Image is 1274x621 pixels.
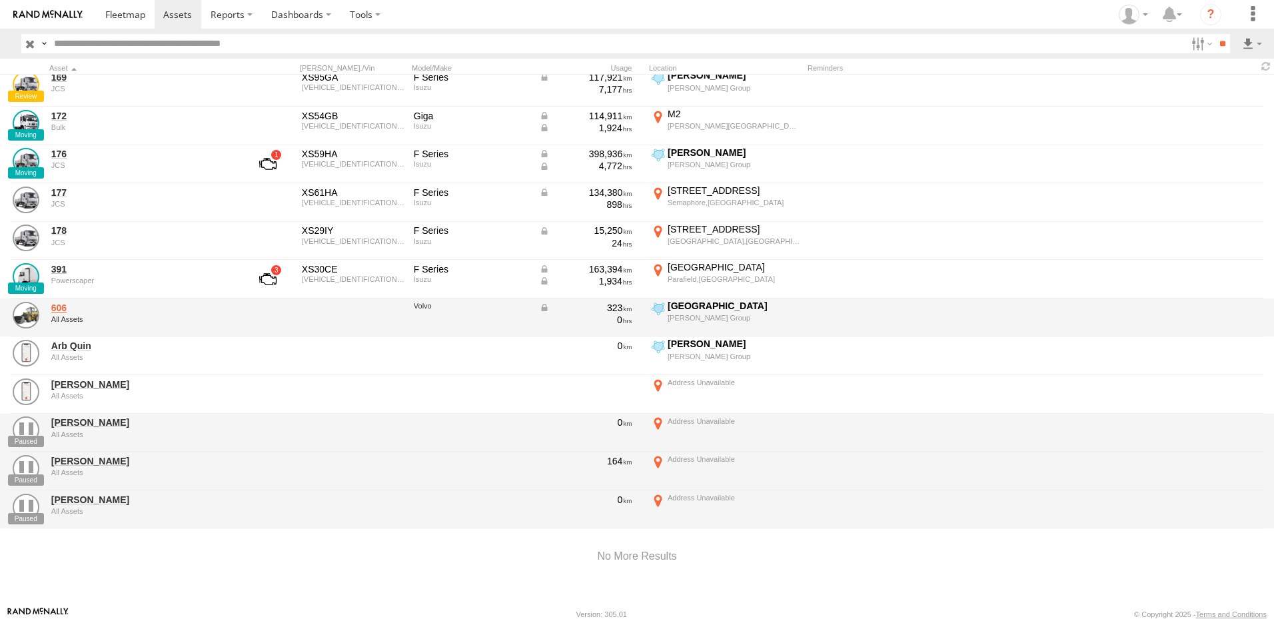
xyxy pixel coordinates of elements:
[649,223,802,259] label: Click to View Current Location
[414,148,530,160] div: F Series
[51,416,234,428] a: [PERSON_NAME]
[13,148,39,175] a: View Asset Details
[539,83,632,95] div: 7,177
[539,160,632,172] div: Data from Vehicle CANbus
[649,185,802,221] label: Click to View Current Location
[302,71,404,83] div: XS95GA
[668,147,800,159] div: [PERSON_NAME]
[51,225,234,237] a: 178
[13,302,39,328] a: View Asset Details
[302,237,404,245] div: JALFVZ34PN7000993
[808,63,1021,73] div: Reminders
[13,378,39,405] a: View Asset Details
[243,148,293,180] a: View Asset with Fault/s
[668,160,800,169] div: [PERSON_NAME] Group
[13,187,39,213] a: View Asset Details
[1186,34,1215,53] label: Search Filter Options
[649,415,802,451] label: Click to View Current Location
[302,160,404,168] div: JALFVZ34PN7000492
[13,416,39,443] a: View Asset Details
[1134,610,1267,618] div: © Copyright 2025 -
[51,340,234,352] a: Arb Quin
[13,110,39,137] a: View Asset Details
[1200,4,1221,25] i: ?
[13,225,39,251] a: View Asset Details
[51,148,234,160] a: 176
[668,261,800,273] div: [GEOGRAPHIC_DATA]
[414,263,530,275] div: F Series
[51,353,234,361] div: undefined
[539,199,632,211] div: 898
[539,148,632,160] div: Data from Vehicle CANbus
[51,263,234,275] a: 391
[302,199,404,207] div: JALFVZ34PN7000487
[51,200,234,208] div: undefined
[51,187,234,199] a: 177
[51,239,234,247] div: undefined
[649,108,802,144] label: Click to View Current Location
[300,63,406,73] div: [PERSON_NAME]./Vin
[414,83,530,91] div: Isuzu
[668,185,800,197] div: [STREET_ADDRESS]
[13,340,39,366] a: View Asset Details
[649,453,802,489] label: Click to View Current Location
[13,71,39,98] a: View Asset Details
[13,10,83,19] img: rand-logo.svg
[649,69,802,105] label: Click to View Current Location
[51,468,234,476] div: undefined
[302,110,404,122] div: XS54GB
[13,455,39,482] a: View Asset Details
[51,315,234,323] div: undefined
[414,110,530,122] div: Giga
[668,237,800,246] div: [GEOGRAPHIC_DATA],[GEOGRAPHIC_DATA]
[539,340,632,352] div: 0
[414,160,530,168] div: Isuzu
[576,610,627,618] div: Version: 305.01
[51,123,234,131] div: undefined
[668,338,800,350] div: [PERSON_NAME]
[668,121,800,131] div: [PERSON_NAME][GEOGRAPHIC_DATA]
[51,494,234,506] a: [PERSON_NAME]
[1241,34,1263,53] label: Export results as...
[649,376,802,412] label: Click to View Current Location
[668,223,800,235] div: [STREET_ADDRESS]
[539,494,632,506] div: 0
[302,122,404,130] div: JALEXY52KJ7000019
[51,455,234,467] a: [PERSON_NAME]
[414,225,530,237] div: F Series
[412,63,532,73] div: Model/Make
[649,261,802,297] label: Click to View Current Location
[539,110,632,122] div: Data from Vehicle CANbus
[668,108,800,120] div: M2
[649,63,802,73] div: Location
[302,83,404,91] div: JALFVZ34PN7000172
[13,494,39,520] a: View Asset Details
[668,275,800,284] div: Parafield,[GEOGRAPHIC_DATA]
[1114,5,1153,25] div: Stuart Williams
[243,263,293,295] a: View Asset with Fault/s
[668,313,800,322] div: [PERSON_NAME] Group
[668,83,800,93] div: [PERSON_NAME] Group
[7,608,69,621] a: Visit our Website
[414,275,530,283] div: Isuzu
[51,392,234,400] div: undefined
[13,263,39,290] a: View Asset Details
[414,71,530,83] div: F Series
[51,85,234,93] div: undefined
[649,492,802,528] label: Click to View Current Location
[649,147,802,183] label: Click to View Current Location
[39,34,49,53] label: Search Query
[668,300,800,312] div: [GEOGRAPHIC_DATA]
[668,352,800,361] div: [PERSON_NAME] Group
[51,71,234,83] a: 169
[539,71,632,83] div: Data from Vehicle CANbus
[302,187,404,199] div: XS61HA
[537,63,644,73] div: Usage
[51,430,234,438] div: undefined
[51,161,234,169] div: undefined
[414,237,530,245] div: Isuzu
[414,199,530,207] div: Isuzu
[539,416,632,428] div: 0
[1258,60,1274,73] span: Refresh
[539,263,632,275] div: Data from Vehicle CANbus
